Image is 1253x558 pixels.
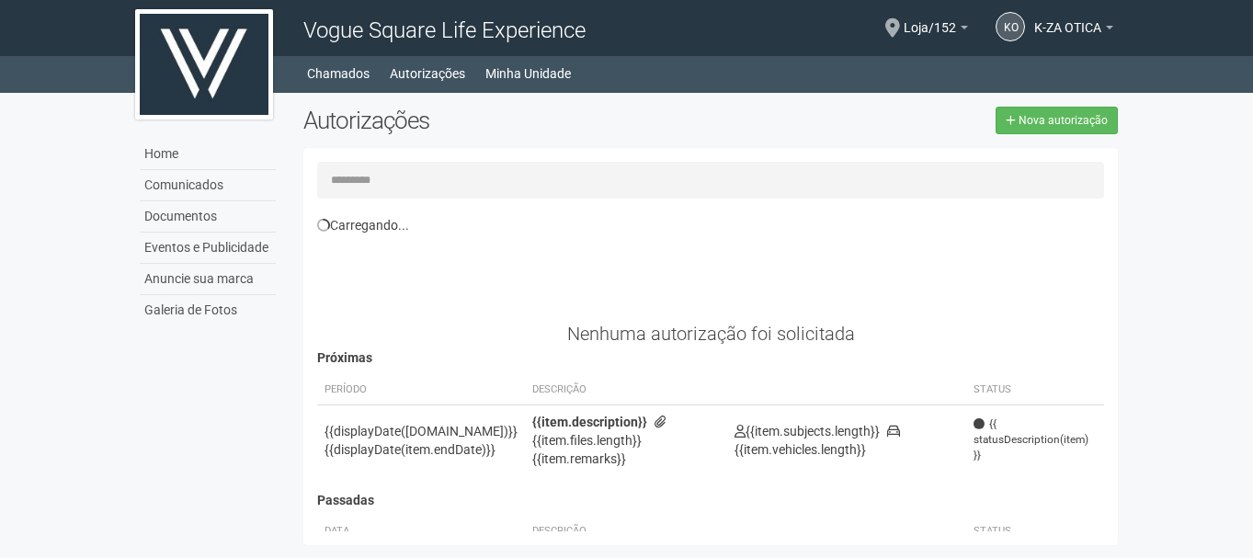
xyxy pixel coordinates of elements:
span: Loja/152 [904,3,956,35]
div: Nenhuma autorização foi solicitada [317,325,1105,342]
a: Comunicados [140,170,276,201]
a: Anuncie sua marca [140,264,276,295]
a: Minha Unidade [485,61,571,86]
span: Vogue Square Life Experience [303,17,586,43]
div: {{item.remarks}} [532,450,720,468]
a: Galeria de Fotos [140,295,276,325]
a: Nova autorização [996,107,1118,134]
a: Chamados [307,61,370,86]
th: Período [317,375,525,405]
a: KO [996,12,1025,41]
strong: {{item.description}} [532,415,647,429]
span: Nova autorização [1019,114,1108,127]
div: {{displayDate(item.endDate)}} [325,440,518,459]
a: Eventos e Publicidade [140,233,276,264]
span: {{item.subjects.length}} [735,424,880,438]
a: K-ZA OTICA [1034,23,1113,38]
th: Descrição [525,517,967,547]
th: Status [966,517,1104,547]
img: logo.jpg [135,9,273,120]
a: Autorizações [390,61,465,86]
th: Data [317,517,525,547]
th: Descrição [525,375,727,405]
span: {{ statusDescription(item) }} [974,416,1097,463]
a: Loja/152 [904,23,968,38]
a: Documentos [140,201,276,233]
span: {{item.files.length}} [532,415,670,448]
h4: Próximas [317,351,1105,365]
div: Carregando... [317,217,1105,233]
span: K-ZA OTICA [1034,3,1101,35]
div: {{displayDate([DOMAIN_NAME])}} [325,422,518,440]
a: Home [140,139,276,170]
th: Status [966,375,1104,405]
h4: Passadas [317,494,1105,507]
span: {{item.vehicles.length}} [735,424,900,457]
h2: Autorizações [303,107,697,134]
